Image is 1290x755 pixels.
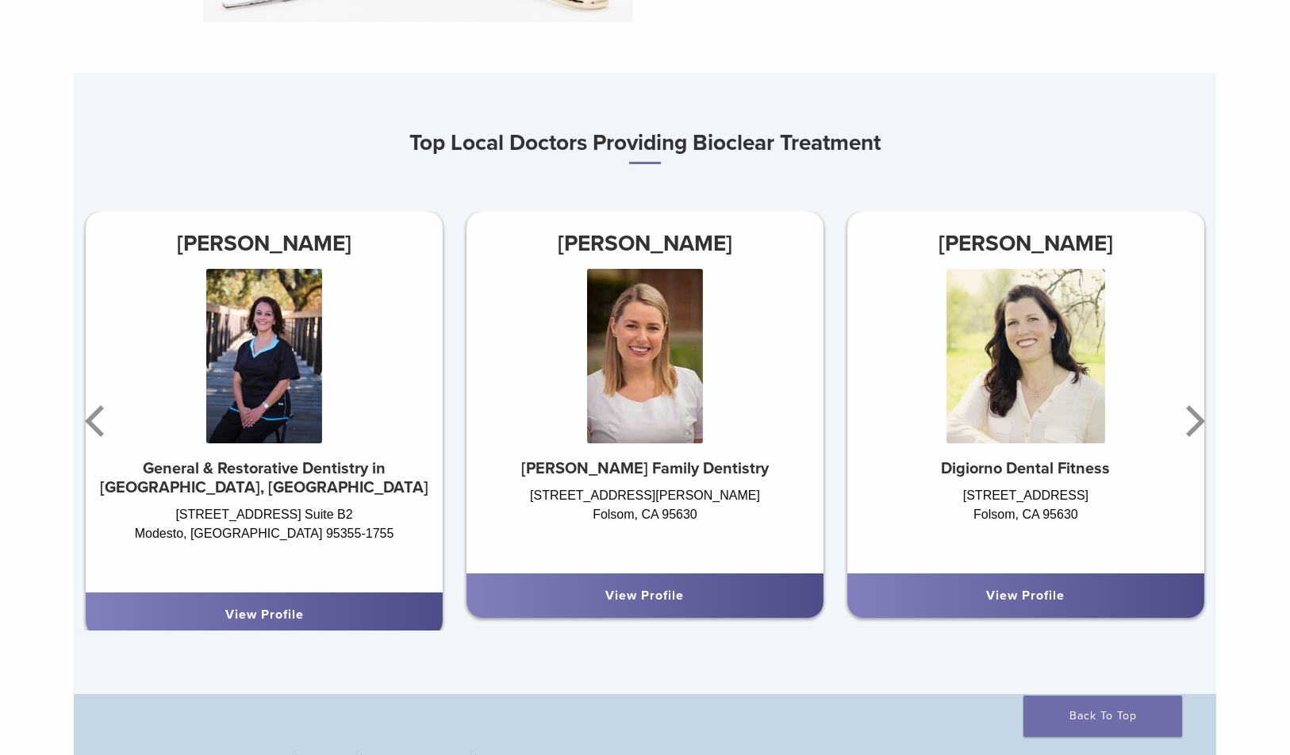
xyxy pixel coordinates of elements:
[847,486,1204,558] div: [STREET_ADDRESS] Folsom, CA 95630
[587,269,704,443] img: Dr. Shaina Dimariano
[946,269,1105,443] img: Dr. Julianne Digiorno
[847,224,1204,263] h3: [PERSON_NAME]
[521,459,769,478] strong: [PERSON_NAME] Family Dentistry
[941,459,1110,478] strong: Digiorno Dental Fitness
[100,459,428,497] strong: General & Restorative Dentistry in [GEOGRAPHIC_DATA], [GEOGRAPHIC_DATA]
[86,224,443,263] h3: [PERSON_NAME]
[466,224,824,263] h3: [PERSON_NAME]
[466,486,824,558] div: [STREET_ADDRESS][PERSON_NAME] Folsom, CA 95630
[1177,374,1208,469] button: Next
[1023,696,1182,737] a: Back To Top
[225,607,304,623] a: View Profile
[986,588,1065,604] a: View Profile
[82,374,113,469] button: Previous
[86,505,443,577] div: [STREET_ADDRESS] Suite B2 Modesto, [GEOGRAPHIC_DATA] 95355-1755
[74,124,1216,164] h3: Top Local Doctors Providing Bioclear Treatment
[605,588,684,604] a: View Profile
[206,269,322,443] img: Dr. Sharokina Eshaghi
